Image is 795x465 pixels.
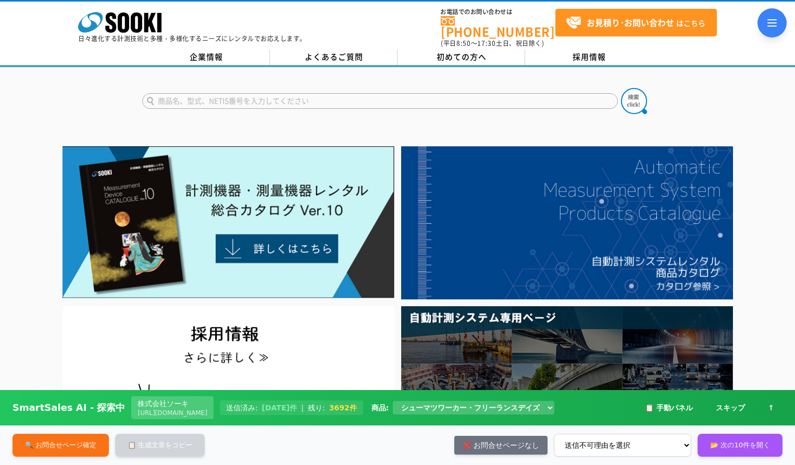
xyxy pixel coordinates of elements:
[270,49,398,65] a: よくあるご質問
[142,93,618,109] input: 商品名、型式、NETIS番号を入力してください
[441,9,555,15] span: お電話でのお問い合わせは
[555,9,717,36] a: お見積り･お問い合わせはこちら
[441,16,555,37] a: [PHONE_NUMBER]
[477,39,496,48] span: 17:30
[437,51,487,62] span: 初めての方へ
[63,146,394,298] img: Catalog Ver10
[525,49,653,65] a: 採用情報
[401,146,733,299] img: 自動計測システムカタログ
[621,88,647,114] img: btn_search.png
[142,49,270,65] a: 企業情報
[566,15,705,31] span: はこちら
[78,35,306,42] p: 日々進化する計測技術と多種・多様化するニーズにレンタルでお応えします。
[587,16,674,29] strong: お見積り･お問い合わせ
[456,39,471,48] span: 8:50
[398,49,525,65] a: 初めての方へ
[441,39,544,48] span: (平日 ～ 土日、祝日除く)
